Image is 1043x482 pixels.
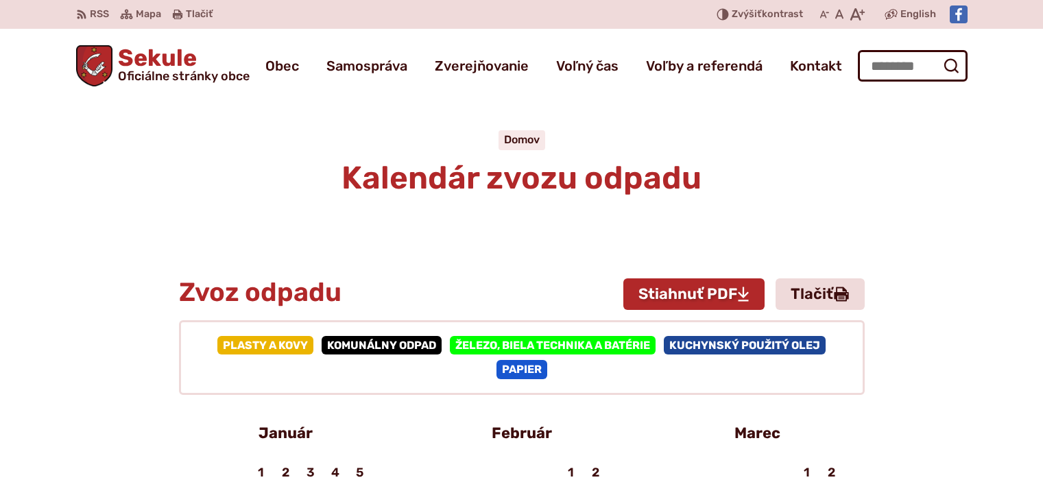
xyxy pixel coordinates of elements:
[776,278,865,310] a: Tlačiť
[76,45,113,86] img: Prejsť na domovskú stránku
[217,336,313,354] span: Plasty a kovy
[76,45,250,86] a: Logo Sekule, prejsť na domovskú stránku.
[556,47,619,85] a: Voľný čas
[90,6,109,23] span: RSS
[623,278,765,310] a: Stiahnuť PDF
[496,360,547,378] span: Papier
[195,417,376,450] header: Január
[646,47,763,85] a: Voľby a referendá
[136,6,161,23] span: Mapa
[664,336,826,354] span: Kuchynský použitý olej
[112,47,250,82] span: Sekule
[790,47,842,85] a: Kontakt
[732,9,803,21] span: kontrast
[900,6,936,23] span: English
[504,133,540,146] a: Domov
[450,336,656,354] span: Železo, biela technika a batérie
[186,9,213,21] span: Tlačiť
[326,47,407,85] a: Samospráva
[179,278,865,307] h2: Zvoz odpadu
[732,8,762,20] span: Zvýšiť
[950,5,968,23] img: Prejsť na Facebook stránku
[341,159,702,197] span: Kalendár zvozu odpadu
[265,47,299,85] a: Obec
[322,336,442,354] span: Komunálny odpad
[667,417,848,450] header: Marec
[435,47,529,85] a: Zverejňovanie
[118,70,250,82] span: Oficiálne stránky obce
[431,417,612,450] header: Február
[898,6,939,23] a: English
